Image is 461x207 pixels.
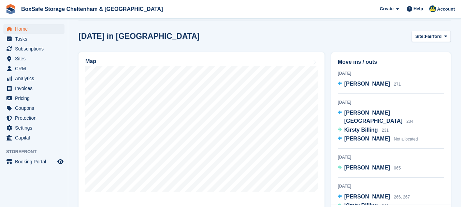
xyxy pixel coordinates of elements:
[406,119,413,124] span: 234
[56,158,64,166] a: Preview store
[6,148,68,155] span: Storefront
[15,113,56,123] span: Protection
[3,54,64,63] a: menu
[3,64,64,73] a: menu
[85,58,96,64] h2: Map
[15,64,56,73] span: CRM
[15,93,56,103] span: Pricing
[425,33,442,40] span: Fairford
[3,133,64,143] a: menu
[429,5,436,12] img: Kim Virabi
[3,34,64,44] a: menu
[3,44,64,54] a: menu
[78,32,200,41] h2: [DATE] in [GEOGRAPHIC_DATA]
[338,193,410,202] a: [PERSON_NAME] 266, 267
[18,3,165,15] a: BoxSafe Storage Cheltenham & [GEOGRAPHIC_DATA]
[3,84,64,93] a: menu
[3,157,64,166] a: menu
[15,103,56,113] span: Coupons
[380,5,393,12] span: Create
[3,93,64,103] a: menu
[415,33,425,40] span: Site:
[394,82,401,87] span: 271
[15,133,56,143] span: Capital
[344,194,390,199] span: [PERSON_NAME]
[394,137,418,142] span: Not allocated
[338,164,401,173] a: [PERSON_NAME] 065
[437,6,455,13] span: Account
[338,135,418,144] a: [PERSON_NAME] Not allocated
[344,165,390,171] span: [PERSON_NAME]
[338,70,444,76] div: [DATE]
[338,154,444,160] div: [DATE]
[3,24,64,34] a: menu
[15,34,56,44] span: Tasks
[15,84,56,93] span: Invoices
[15,123,56,133] span: Settings
[3,74,64,83] a: menu
[3,103,64,113] a: menu
[394,166,401,171] span: 065
[338,80,401,89] a: [PERSON_NAME] 271
[338,109,444,126] a: [PERSON_NAME][GEOGRAPHIC_DATA] 234
[414,5,423,12] span: Help
[15,54,56,63] span: Sites
[344,110,403,124] span: [PERSON_NAME][GEOGRAPHIC_DATA]
[344,81,390,87] span: [PERSON_NAME]
[338,183,444,189] div: [DATE]
[338,99,444,105] div: [DATE]
[15,74,56,83] span: Analytics
[15,157,56,166] span: Booking Portal
[344,136,390,142] span: [PERSON_NAME]
[338,58,444,66] h2: Move ins / outs
[394,195,410,199] span: 266, 267
[3,113,64,123] a: menu
[5,4,16,14] img: stora-icon-8386f47178a22dfd0bd8f6a31ec36ba5ce8667c1dd55bd0f319d3a0aa187defe.svg
[338,126,389,135] a: Kirsty Billing 231
[344,127,378,133] span: Kirsty Billing
[412,31,451,42] button: Site: Fairford
[15,44,56,54] span: Subscriptions
[382,128,389,133] span: 231
[3,123,64,133] a: menu
[15,24,56,34] span: Home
